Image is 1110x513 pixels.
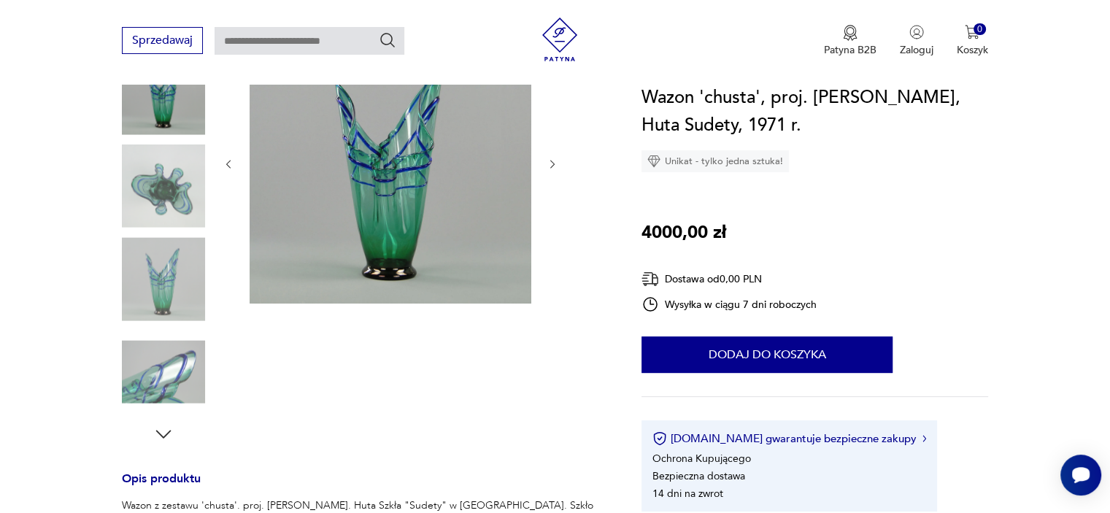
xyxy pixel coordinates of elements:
[965,25,979,39] img: Ikona koszyka
[1060,455,1101,495] iframe: Smartsupp widget button
[652,431,667,446] img: Ikona certyfikatu
[122,51,205,134] img: Zdjęcie produktu Wazon 'chusta', proj. Z. Horbowy, Huta Sudety, 1971 r.
[900,43,933,57] p: Zaloguj
[250,22,531,304] img: Zdjęcie produktu Wazon 'chusta', proj. Z. Horbowy, Huta Sudety, 1971 r.
[641,270,817,288] div: Dostawa od 0,00 PLN
[652,487,723,501] li: 14 dni na zwrot
[824,43,876,57] p: Patyna B2B
[641,336,893,373] button: Dodaj do koszyka
[974,23,986,36] div: 0
[922,435,927,442] img: Ikona strzałki w prawo
[900,25,933,57] button: Zaloguj
[122,331,205,414] img: Zdjęcie produktu Wazon 'chusta', proj. Z. Horbowy, Huta Sudety, 1971 r.
[647,155,660,168] img: Ikona diamentu
[122,27,203,54] button: Sprzedawaj
[641,84,988,139] h1: Wazon 'chusta', proj. [PERSON_NAME], Huta Sudety, 1971 r.
[824,25,876,57] button: Patyna B2B
[957,43,988,57] p: Koszyk
[652,469,745,483] li: Bezpieczna dostawa
[652,431,926,446] button: [DOMAIN_NAME] gwarantuje bezpieczne zakupy
[641,150,789,172] div: Unikat - tylko jedna sztuka!
[122,237,205,320] img: Zdjęcie produktu Wazon 'chusta', proj. Z. Horbowy, Huta Sudety, 1971 r.
[538,18,582,61] img: Patyna - sklep z meblami i dekoracjami vintage
[641,270,659,288] img: Ikona dostawy
[843,25,857,41] img: Ikona medalu
[122,36,203,47] a: Sprzedawaj
[641,296,817,313] div: Wysyłka w ciągu 7 dni roboczych
[122,474,606,498] h3: Opis produktu
[379,31,396,49] button: Szukaj
[909,25,924,39] img: Ikonka użytkownika
[957,25,988,57] button: 0Koszyk
[652,452,751,466] li: Ochrona Kupującego
[641,219,726,247] p: 4000,00 zł
[824,25,876,57] a: Ikona medaluPatyna B2B
[122,144,205,228] img: Zdjęcie produktu Wazon 'chusta', proj. Z. Horbowy, Huta Sudety, 1971 r.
